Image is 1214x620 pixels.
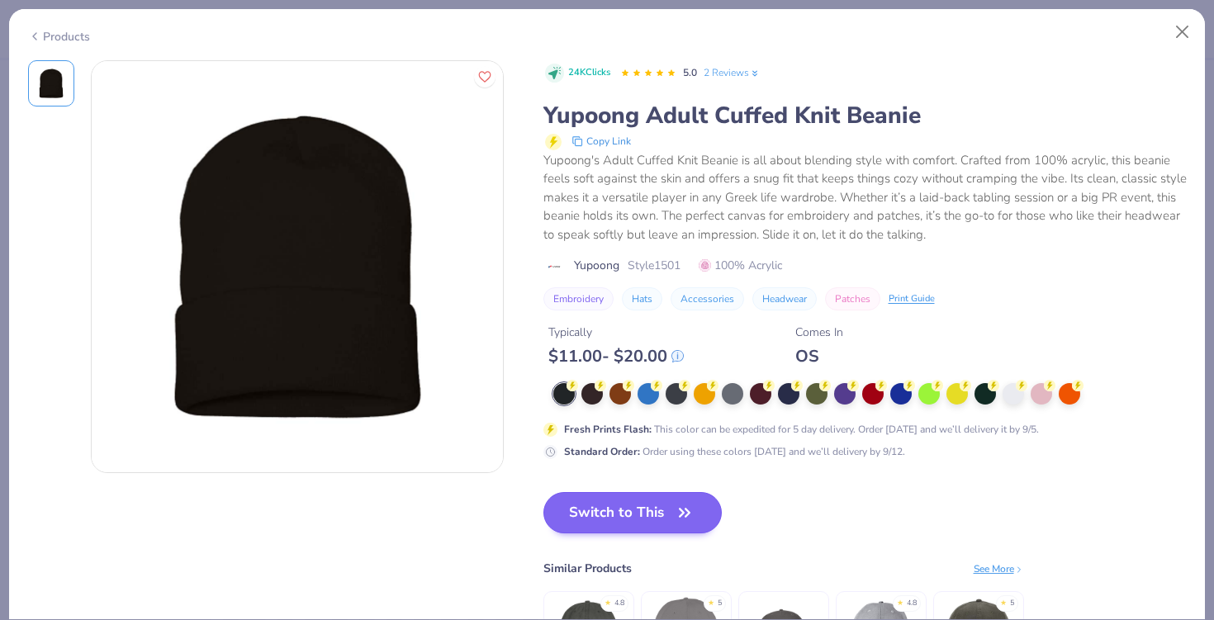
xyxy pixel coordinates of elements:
div: Order using these colors [DATE] and we’ll delivery by 9/12. [564,444,905,459]
div: OS [795,346,843,367]
div: Typically [548,324,684,341]
div: ★ [605,598,611,604]
span: 5.0 [683,66,697,79]
button: Patches [825,287,880,310]
div: 4.8 [907,598,917,609]
strong: Standard Order : [564,445,640,458]
div: Yupoong Adult Cuffed Knit Beanie [543,100,1187,131]
img: Front [92,61,503,472]
button: Close [1167,17,1198,48]
a: 2 Reviews [704,65,761,80]
div: ★ [708,598,714,604]
button: Hats [622,287,662,310]
div: Similar Products [543,560,632,577]
div: See More [974,561,1024,576]
div: 5 [718,598,722,609]
img: brand logo [543,260,566,273]
div: $ 11.00 - $ 20.00 [548,346,684,367]
div: Products [28,28,90,45]
div: 4.8 [614,598,624,609]
div: Yupoong's Adult Cuffed Knit Beanie is all about blending style with comfort. Crafted from 100% ac... [543,151,1187,244]
button: Accessories [671,287,744,310]
div: Comes In [795,324,843,341]
div: Print Guide [889,292,935,306]
button: Embroidery [543,287,614,310]
span: 24K Clicks [568,66,610,80]
button: copy to clipboard [567,131,636,151]
span: Style 1501 [628,257,681,274]
div: ★ [897,598,903,604]
div: 5 [1010,598,1014,609]
div: 5.0 Stars [620,60,676,87]
button: Switch to This [543,492,723,533]
span: 100% Acrylic [699,257,782,274]
img: Front [31,64,71,103]
strong: Fresh Prints Flash : [564,423,652,436]
div: This color can be expedited for 5 day delivery. Order [DATE] and we’ll delivery it by 9/5. [564,422,1039,437]
button: Headwear [752,287,817,310]
button: Like [474,66,496,88]
div: ★ [1000,598,1007,604]
span: Yupoong [574,257,619,274]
